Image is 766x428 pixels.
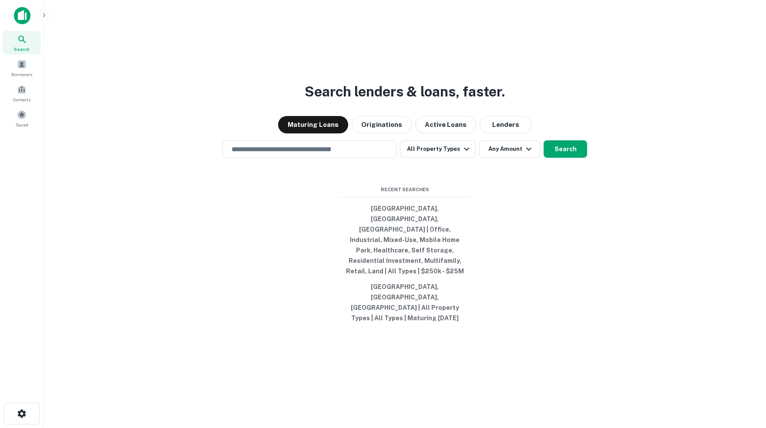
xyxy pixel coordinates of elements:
button: Lenders [480,116,532,133]
span: Recent Searches [339,186,470,193]
button: All Property Types [400,140,476,158]
span: Borrowers [11,71,32,78]
a: Borrowers [3,56,41,80]
button: Active Loans [415,116,476,133]
button: Maturing Loans [278,116,348,133]
button: Any Amount [479,140,540,158]
span: Saved [16,121,28,128]
button: [GEOGRAPHIC_DATA], [GEOGRAPHIC_DATA], [GEOGRAPHIC_DATA] | All Property Types | All Types | Maturi... [339,279,470,326]
a: Contacts [3,81,41,105]
button: [GEOGRAPHIC_DATA], [GEOGRAPHIC_DATA], [GEOGRAPHIC_DATA] | Office, Industrial, Mixed-Use, Mobile H... [339,201,470,279]
span: Contacts [13,96,30,103]
span: Search [14,46,30,53]
img: capitalize-icon.png [14,7,30,24]
iframe: Chat Widget [722,358,766,400]
a: Saved [3,106,41,130]
button: Search [544,140,587,158]
button: Originations [352,116,412,133]
a: Search [3,31,41,54]
h3: Search lenders & loans, faster. [305,81,505,102]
